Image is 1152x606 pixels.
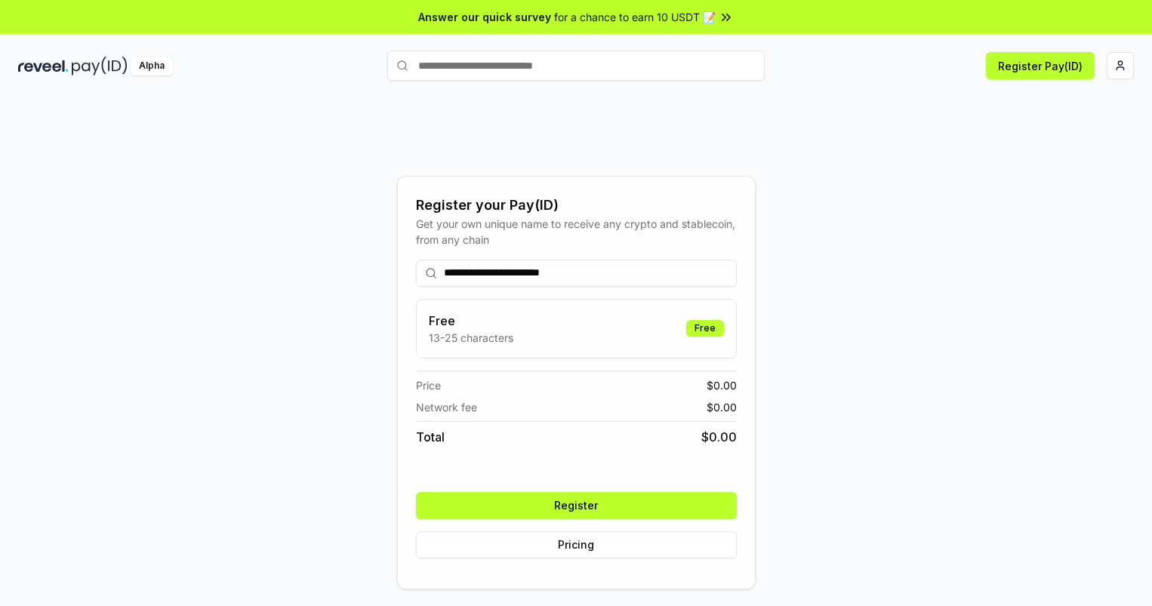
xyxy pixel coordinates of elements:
[707,399,737,415] span: $ 0.00
[429,330,513,346] p: 13-25 characters
[416,216,737,248] div: Get your own unique name to receive any crypto and stablecoin, from any chain
[418,9,551,25] span: Answer our quick survey
[416,377,441,393] span: Price
[416,492,737,519] button: Register
[707,377,737,393] span: $ 0.00
[554,9,716,25] span: for a chance to earn 10 USDT 📝
[416,195,737,216] div: Register your Pay(ID)
[18,57,69,75] img: reveel_dark
[416,428,445,446] span: Total
[701,428,737,446] span: $ 0.00
[72,57,128,75] img: pay_id
[686,320,724,337] div: Free
[416,399,477,415] span: Network fee
[416,531,737,558] button: Pricing
[131,57,173,75] div: Alpha
[986,52,1095,79] button: Register Pay(ID)
[429,312,513,330] h3: Free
